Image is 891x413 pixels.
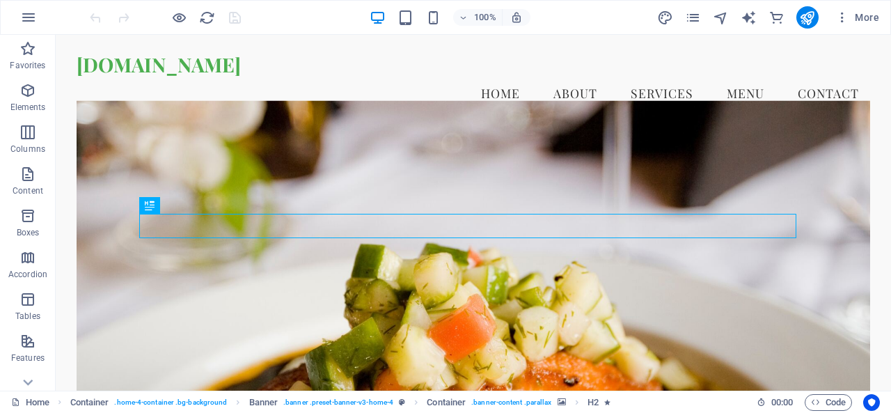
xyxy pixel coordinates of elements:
[685,9,702,26] button: pages
[17,227,40,238] p: Boxes
[510,11,523,24] i: On resize automatically adjust zoom level to fit chosen device.
[15,311,40,322] p: Tables
[399,398,405,406] i: This element is a customizable preset
[657,10,673,26] i: Design (Ctrl+Alt+Y)
[8,269,47,280] p: Accordion
[199,10,215,26] i: Reload page
[10,60,45,71] p: Favorites
[70,394,610,411] nav: breadcrumb
[13,185,43,196] p: Content
[811,394,846,411] span: Code
[796,6,819,29] button: publish
[283,394,393,411] span: . banner .preset-banner-v3-home-4
[685,10,701,26] i: Pages (Ctrl+Alt+S)
[781,397,783,407] span: :
[835,10,879,24] span: More
[427,394,466,411] span: Click to select. Double-click to edit
[805,394,852,411] button: Code
[70,394,109,411] span: Click to select. Double-click to edit
[741,10,757,26] i: AI Writer
[198,9,215,26] button: reload
[799,10,815,26] i: Publish
[588,394,599,411] span: Click to select. Double-click to edit
[249,394,278,411] span: Click to select. Double-click to edit
[768,9,785,26] button: commerce
[768,10,784,26] i: Commerce
[114,394,227,411] span: . home-4-container .bg-background
[771,394,793,411] span: 00 00
[757,394,794,411] h6: Session time
[474,9,496,26] h6: 100%
[863,394,880,411] button: Usercentrics
[171,9,187,26] button: Click here to leave preview mode and continue editing
[713,10,729,26] i: Navigator
[657,9,674,26] button: design
[10,102,46,113] p: Elements
[11,394,49,411] a: Click to cancel selection. Double-click to open Pages
[10,143,45,155] p: Columns
[713,9,730,26] button: navigator
[604,398,610,406] i: Element contains an animation
[741,9,757,26] button: text_generator
[830,6,885,29] button: More
[11,352,45,364] p: Features
[453,9,503,26] button: 100%
[471,394,551,411] span: . banner-content .parallax
[558,398,566,406] i: This element contains a background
